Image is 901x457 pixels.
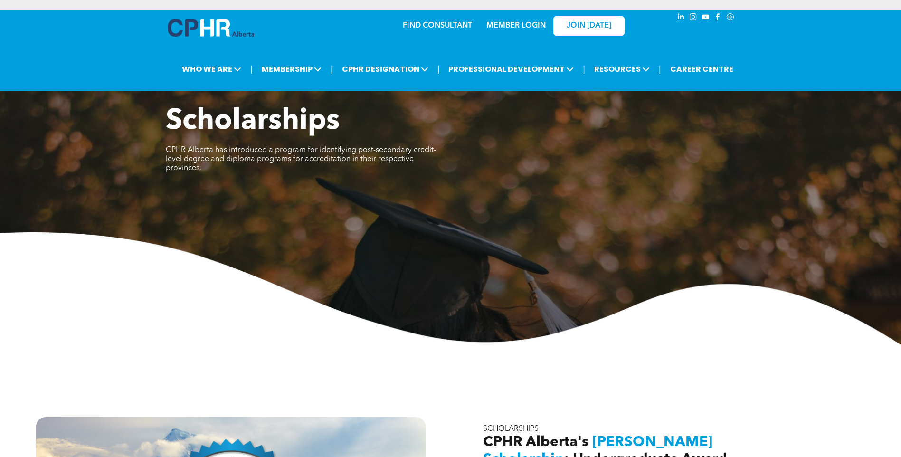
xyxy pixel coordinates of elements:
a: youtube [701,12,711,25]
a: CAREER CENTRE [667,60,736,78]
li: | [250,59,253,79]
li: | [437,59,440,79]
span: JOIN [DATE] [567,21,611,30]
span: SCHOLARSHIPS [483,425,539,433]
li: | [583,59,585,79]
span: CPHR DESIGNATION [339,60,431,78]
a: FIND CONSULTANT [403,22,472,29]
a: Social network [725,12,736,25]
span: PROFESSIONAL DEVELOPMENT [446,60,577,78]
span: MEMBERSHIP [259,60,324,78]
li: | [331,59,333,79]
span: CPHR Alberta's [483,435,588,449]
span: Scholarships [166,107,340,136]
img: A blue and white logo for cp alberta [168,19,254,37]
a: facebook [713,12,723,25]
a: JOIN [DATE] [553,16,625,36]
a: instagram [688,12,699,25]
span: RESOURCES [591,60,653,78]
a: MEMBER LOGIN [486,22,546,29]
a: linkedin [676,12,686,25]
span: CPHR Alberta has introduced a program for identifying post-secondary credit-level degree and dipl... [166,146,436,172]
li: | [659,59,661,79]
span: WHO WE ARE [179,60,244,78]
